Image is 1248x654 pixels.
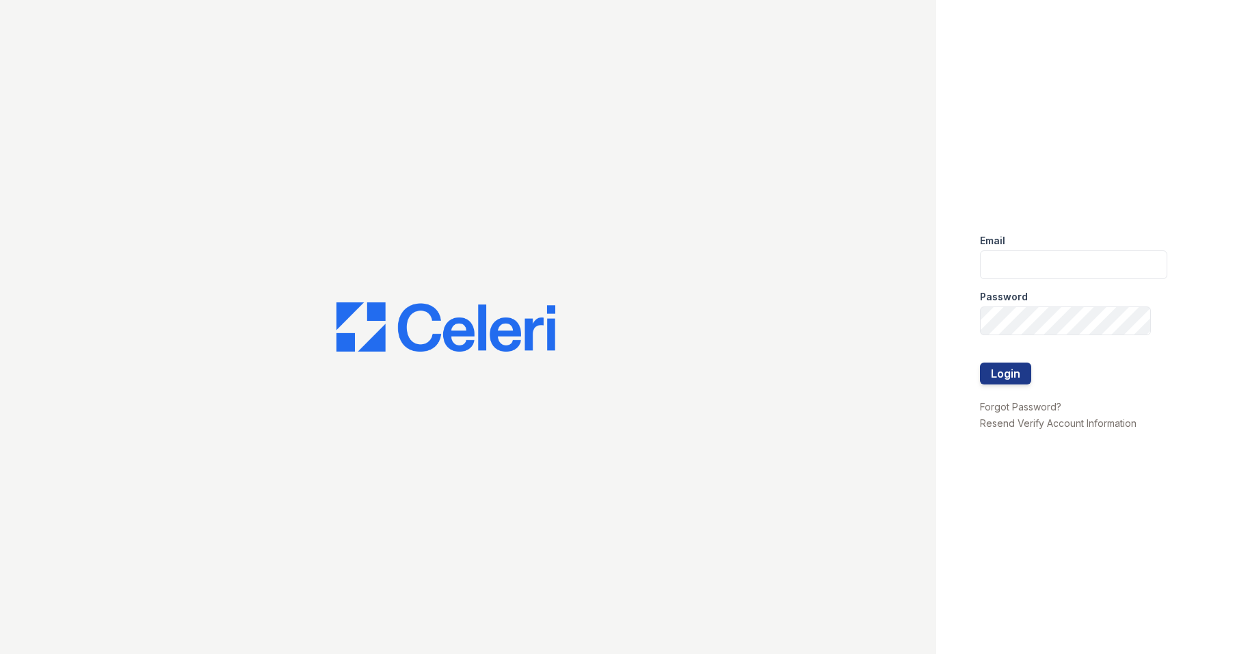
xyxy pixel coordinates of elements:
[980,234,1005,248] label: Email
[980,417,1137,429] a: Resend Verify Account Information
[336,302,555,352] img: CE_Logo_Blue-a8612792a0a2168367f1c8372b55b34899dd931a85d93a1a3d3e32e68fde9ad4.png
[980,401,1061,413] a: Forgot Password?
[980,363,1031,384] button: Login
[980,290,1028,304] label: Password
